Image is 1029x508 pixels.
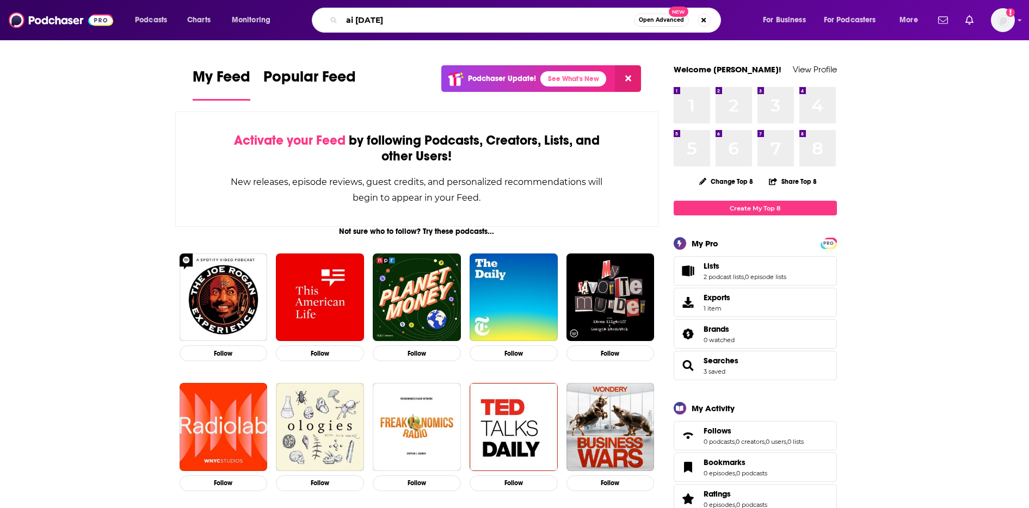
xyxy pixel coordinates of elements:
[704,457,767,467] a: Bookmarks
[704,356,738,365] a: Searches
[786,438,787,445] span: ,
[693,175,760,188] button: Change Top 8
[9,10,113,30] img: Podchaser - Follow, Share and Rate Podcasts
[704,426,804,436] a: Follows
[704,324,729,334] span: Brands
[704,261,786,271] a: Lists
[704,336,735,344] a: 0 watched
[674,64,781,75] a: Welcome [PERSON_NAME]!
[127,11,181,29] button: open menu
[991,8,1015,32] span: Logged in as TrevorC
[822,239,835,247] span: PRO
[669,7,688,17] span: New
[704,293,730,302] span: Exports
[276,253,364,342] img: This American Life
[961,11,978,29] a: Show notifications dropdown
[566,383,655,471] img: Business Wars
[470,383,558,471] img: TED Talks Daily
[263,67,356,92] span: Popular Feed
[704,457,745,467] span: Bookmarks
[276,475,364,491] button: Follow
[704,438,735,445] a: 0 podcasts
[766,438,786,445] a: 0 users
[704,324,735,334] a: Brands
[677,460,699,475] a: Bookmarks
[704,261,719,271] span: Lists
[180,11,217,29] a: Charts
[704,489,731,499] span: Ratings
[674,319,837,349] span: Brands
[704,368,725,375] a: 3 saved
[677,491,699,506] a: Ratings
[704,489,767,499] a: Ratings
[768,171,817,192] button: Share Top 8
[634,14,689,27] button: Open AdvancedNew
[566,345,655,361] button: Follow
[817,11,892,29] button: open menu
[677,326,699,342] a: Brands
[899,13,918,28] span: More
[232,13,270,28] span: Monitoring
[470,345,558,361] button: Follow
[470,475,558,491] button: Follow
[674,288,837,317] a: Exports
[1006,8,1015,17] svg: Add a profile image
[787,438,804,445] a: 0 lists
[566,253,655,342] img: My Favorite Murder with Karen Kilgariff and Georgia Hardstark
[373,383,461,471] img: Freakonomics Radio
[276,383,364,471] img: Ologies with Alie Ward
[755,11,819,29] button: open menu
[180,253,268,342] img: The Joe Rogan Experience
[234,132,346,148] span: Activate your Feed
[180,345,268,361] button: Follow
[744,273,745,281] span: ,
[745,273,786,281] a: 0 episode lists
[566,475,655,491] button: Follow
[991,8,1015,32] button: Show profile menu
[540,71,606,86] a: See What's New
[187,13,211,28] span: Charts
[934,11,952,29] a: Show notifications dropdown
[193,67,250,92] span: My Feed
[470,253,558,342] img: The Daily
[224,11,285,29] button: open menu
[677,263,699,278] a: Lists
[892,11,932,29] button: open menu
[735,469,736,477] span: ,
[322,8,731,33] div: Search podcasts, credits, & more...
[765,438,766,445] span: ,
[704,426,731,436] span: Follows
[822,239,835,247] a: PRO
[793,64,837,75] a: View Profile
[677,428,699,443] a: Follows
[468,74,536,83] p: Podchaser Update!
[193,67,250,101] a: My Feed
[263,67,356,101] a: Popular Feed
[342,11,634,29] input: Search podcasts, credits, & more...
[704,305,730,312] span: 1 item
[373,253,461,342] img: Planet Money
[677,358,699,373] a: Searches
[674,453,837,482] span: Bookmarks
[230,133,604,164] div: by following Podcasts, Creators, Lists, and other Users!
[735,438,736,445] span: ,
[991,8,1015,32] img: User Profile
[736,469,767,477] a: 0 podcasts
[692,403,735,413] div: My Activity
[230,174,604,206] div: New releases, episode reviews, guest credits, and personalized recommendations will begin to appe...
[180,383,268,471] img: Radiolab
[373,475,461,491] button: Follow
[674,256,837,286] span: Lists
[677,295,699,310] span: Exports
[135,13,167,28] span: Podcasts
